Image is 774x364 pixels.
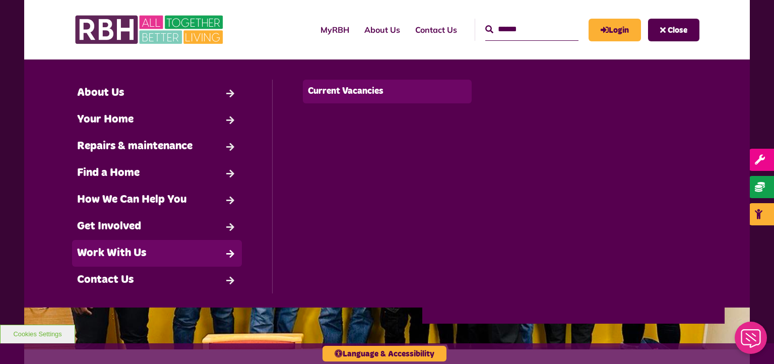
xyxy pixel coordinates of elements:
[668,26,687,34] span: Close
[322,346,446,361] button: Language & Accessibility
[357,16,408,43] a: About Us
[72,267,242,293] a: Contact Us
[303,80,472,103] a: Current Vacancies
[648,19,699,41] button: Navigation
[589,19,641,41] a: MyRBH
[72,160,242,187] a: Find a Home
[72,240,242,267] a: Work With Us
[72,187,242,213] a: How We Can Help You
[313,16,357,43] a: MyRBH
[729,319,774,364] iframe: Netcall Web Assistant for live chat
[485,19,578,40] input: Search
[72,213,242,240] a: Get Involved
[408,16,465,43] a: Contact Us
[72,133,242,160] a: Repairs & maintenance
[75,10,226,49] img: RBH
[72,106,242,133] a: Your Home
[72,80,242,106] a: About Us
